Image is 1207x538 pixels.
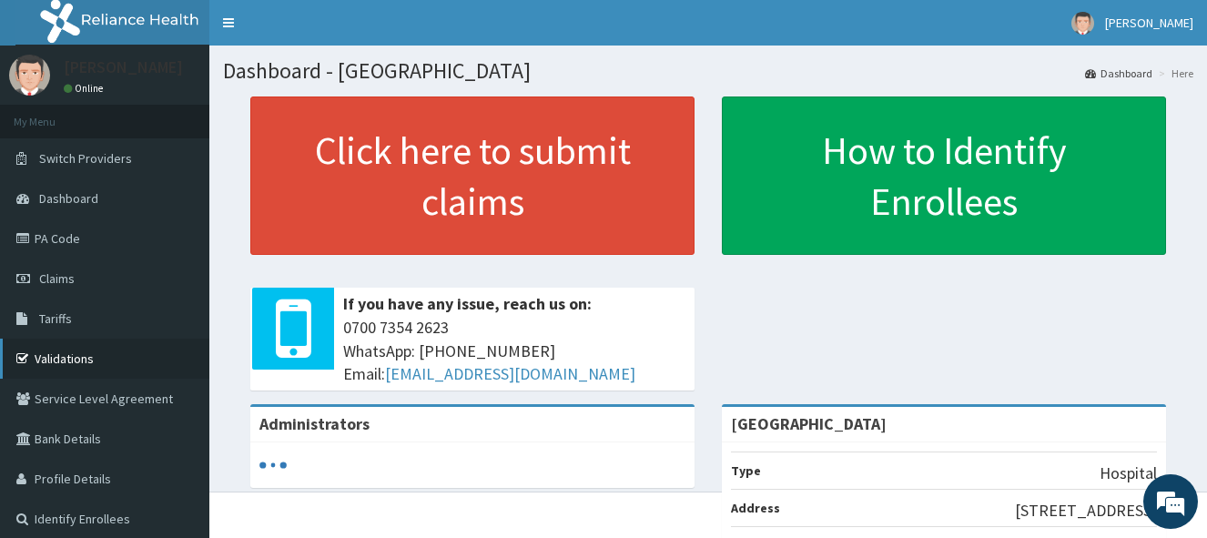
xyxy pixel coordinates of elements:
span: Dashboard [39,190,98,207]
a: Dashboard [1085,66,1152,81]
a: Online [64,82,107,95]
img: User Image [9,55,50,96]
span: 0700 7354 2623 WhatsApp: [PHONE_NUMBER] Email: [343,316,685,386]
b: Type [731,462,761,479]
li: Here [1154,66,1193,81]
p: [STREET_ADDRESS] [1015,499,1157,523]
svg: audio-loading [259,452,287,479]
span: Claims [39,270,75,287]
a: Click here to submit claims [250,96,695,255]
a: How to Identify Enrollees [722,96,1166,255]
a: [EMAIL_ADDRESS][DOMAIN_NAME] [385,363,635,384]
b: Administrators [259,413,370,434]
span: Tariffs [39,310,72,327]
b: Address [731,500,780,516]
img: User Image [1071,12,1094,35]
span: Switch Providers [39,150,132,167]
span: [PERSON_NAME] [1105,15,1193,31]
strong: [GEOGRAPHIC_DATA] [731,413,887,434]
h1: Dashboard - [GEOGRAPHIC_DATA] [223,59,1193,83]
b: If you have any issue, reach us on: [343,293,592,314]
p: [PERSON_NAME] [64,59,183,76]
p: Hospital [1100,462,1157,485]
